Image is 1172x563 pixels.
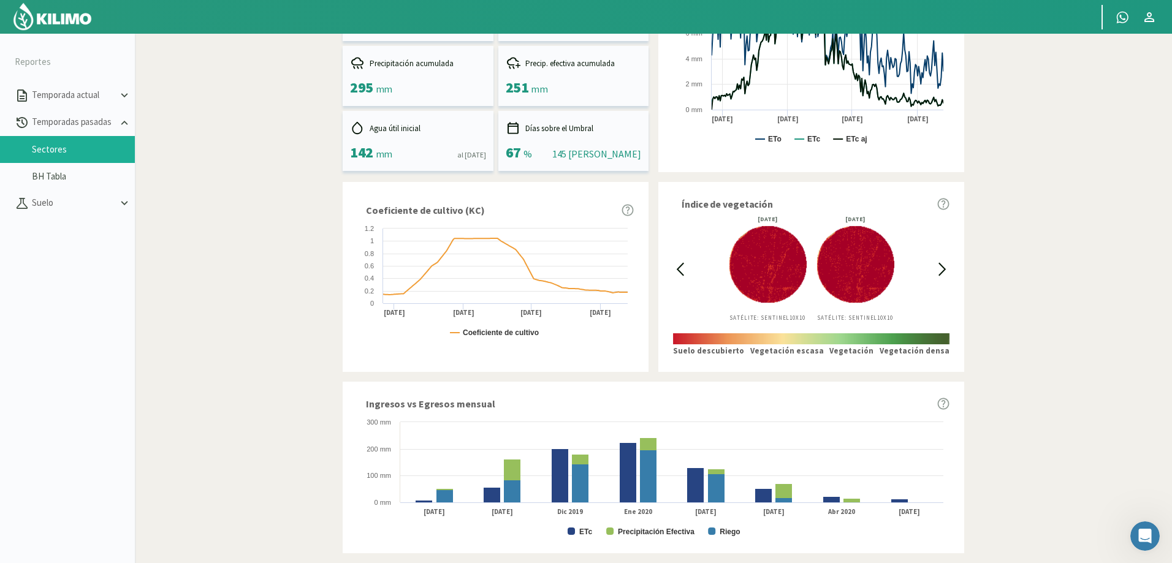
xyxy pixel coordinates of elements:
text: ETc [579,527,592,536]
kil-mini-card: report-summary-cards.DAYS_ABOVE_THRESHOLD [498,111,649,171]
span: mm [376,83,392,95]
span: 67 [506,143,521,162]
text: [DATE] [384,308,405,317]
text: [DATE] [842,115,863,124]
p: Suelo descubierto [673,345,744,357]
span: mm [376,148,392,160]
div: Precip. efectiva acumulada [506,56,642,70]
span: 295 [350,78,373,97]
text: 1.2 [365,225,374,232]
p: Vegetación [829,345,873,357]
span: mm [531,83,547,95]
iframe: Intercom live chat [1130,521,1160,551]
p: Satélite: Sentinel [816,314,894,322]
kil-mini-card: report-summary-cards.INITIAL_USEFUL_WATER [343,111,493,171]
p: Temporada actual [29,88,118,102]
div: [DATE] [729,216,807,222]
text: 300 mm [367,418,391,426]
span: Coeficiente de cultivo (KC) [366,203,484,217]
text: 1 [370,237,374,244]
img: colored_2020-05-12_serbeef_serbeef_312-b_sentinel_T19HGD.png [729,222,807,306]
span: 142 [350,143,373,162]
span: % [523,148,532,160]
text: Riego [720,527,740,536]
text: ETc [807,135,820,143]
text: ETo [768,135,782,143]
text: [DATE] [907,115,929,124]
div: [DATE] [816,216,894,222]
text: 200 mm [367,445,391,453]
div: al [DATE] [457,149,485,161]
p: Vegetación escasa [750,345,824,357]
p: Satélite: Sentinel [729,314,807,322]
div: Agua útil inicial [350,121,486,135]
text: [DATE] [712,115,733,124]
text: [DATE] [777,115,799,124]
p: Suelo [29,196,118,210]
span: Índice de vegetación [682,197,773,211]
a: BH Tabla [32,171,135,182]
img: scale [673,333,949,344]
text: Coeficiente de cultivo [463,328,539,337]
div: Días sobre el Umbral [506,121,642,135]
img: colored_2020-05-17_serbeef_serbeef_312-b_sentinel_T19HGD.png [816,222,894,306]
text: Ene 2020 [624,507,652,516]
span: 251 [506,78,529,97]
text: 4 mm [686,55,703,62]
text: [DATE] [899,507,920,516]
text: [DATE] [590,308,611,317]
span: 10X10 [790,314,805,321]
text: [DATE] [424,507,445,516]
text: [DATE] [695,507,717,516]
text: 0 [370,300,374,307]
text: [DATE] [492,507,513,516]
text: 0 mm [686,106,703,113]
text: ETc aj [846,135,867,143]
text: Abr 2020 [828,507,855,516]
img: Kilimo [12,2,93,31]
kil-mini-card: report-summary-cards.ACCUMULATED_EFFECTIVE_PRECIPITATION [498,46,649,106]
p: Vegetación densa [880,345,949,357]
text: Precipitación Efectiva [618,527,694,536]
text: Dic 2019 [557,507,583,516]
text: 0.4 [365,274,374,282]
text: [DATE] [763,507,785,516]
span: Ingresos vs Egresos mensual [366,396,495,411]
text: 0.6 [365,262,374,270]
p: Temporadas pasadas [29,115,118,129]
text: 0.2 [365,287,374,295]
span: 10X10 [877,314,893,321]
text: 100 mm [367,472,391,479]
text: [DATE] [520,308,542,317]
div: Precipitación acumulada [350,56,486,70]
text: [DATE] [453,308,474,317]
div: 145 [PERSON_NAME] [552,146,641,161]
text: 0 mm [375,499,392,506]
kil-mini-card: report-summary-cards.ACCUMULATED_PRECIPITATION [343,46,493,106]
text: 0.8 [365,250,374,257]
text: 2 mm [686,80,703,88]
a: Sectores [32,144,135,155]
